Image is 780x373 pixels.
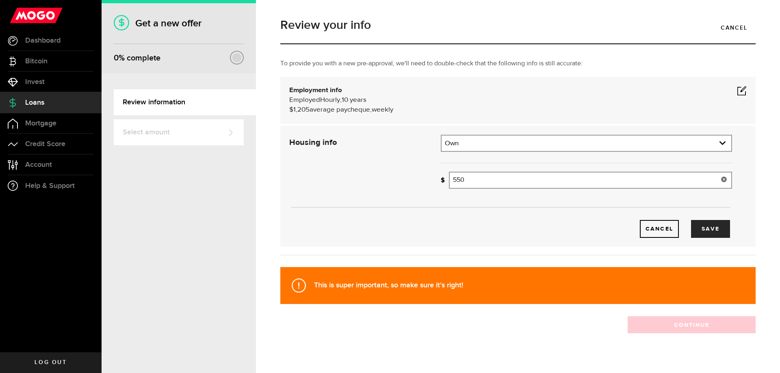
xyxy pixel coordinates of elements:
b: Employment info [289,87,342,94]
strong: This is super important, so make sure it's right! [314,281,463,289]
span: Hourly [320,97,340,103]
button: Open LiveChat chat widget [6,3,31,28]
span: Log out [35,360,67,365]
a: Select amount [114,119,244,145]
a: expand select [442,136,731,151]
h1: Review your info [280,19,756,31]
p: To provide you with a new pre-approval, we'll need to double-check that the following info is sti... [280,59,756,69]
span: 10 years [342,97,366,103]
span: Employed [289,97,320,103]
span: $1,205 [289,106,310,113]
span: Bitcoin [25,58,48,65]
span: Account [25,161,52,168]
a: Cancel [640,220,679,238]
a: Cancel [713,19,756,36]
span: , [340,97,342,103]
span: Credit Score [25,140,65,148]
span: weekly [372,106,393,113]
a: Review information [114,89,256,115]
span: Loans [25,99,44,106]
span: 0 [114,53,119,63]
span: Help & Support [25,182,75,190]
strong: Housing info [289,138,337,147]
h1: Get a new offer [114,17,244,29]
span: average paycheque, [310,106,372,113]
button: Save [691,220,730,238]
span: Dashboard [25,37,61,44]
span: Invest [25,78,45,86]
div: % complete [114,51,160,65]
span: Mortgage [25,120,56,127]
button: Continue [628,316,756,333]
